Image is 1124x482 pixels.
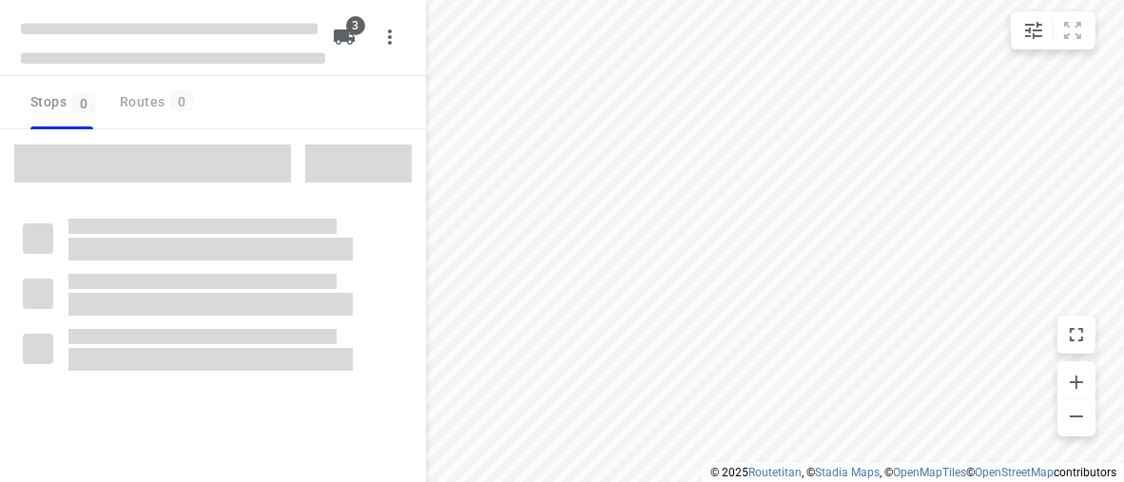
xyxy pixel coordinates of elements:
button: Map settings [1015,11,1053,49]
a: OpenStreetMap [975,466,1054,479]
li: © 2025 , © , © © contributors [710,466,1116,479]
a: Stadia Maps [815,466,880,479]
div: small contained button group [1011,11,1095,49]
a: OpenMapTiles [893,466,966,479]
a: Routetitan [748,466,802,479]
